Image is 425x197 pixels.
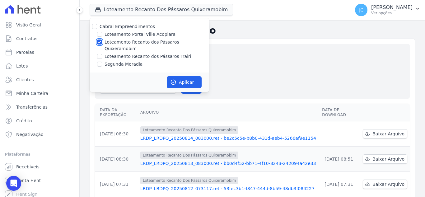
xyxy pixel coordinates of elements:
span: Clientes [16,77,34,83]
button: JC [PERSON_NAME] Ver opções [350,1,425,19]
a: Lotes [2,60,77,72]
span: Minha Carteira [16,90,48,96]
td: [DATE] 07:31 [95,172,138,197]
label: Cabral Empreendimentos [100,24,155,29]
a: Conta Hent [2,174,77,187]
span: Negativação [16,131,44,138]
th: Arquivo [138,104,320,121]
span: Conta Hent [16,177,41,184]
label: Loteamento Recanto dos Pássaros Trairi [105,53,191,60]
a: Visão Geral [2,19,77,31]
a: Transferências [2,101,77,113]
th: Data da Exportação [95,104,138,121]
span: Baixar Arquivo [372,131,404,137]
th: Data de Download [320,104,360,121]
a: Parcelas [2,46,77,59]
span: Loteamento Recanto Dos Pássaros Quixeramobim [140,126,239,134]
p: [PERSON_NAME] [371,4,413,11]
span: Parcelas [16,49,34,55]
button: Loteamento Recanto Dos Pássaros Quixeramobim [90,4,233,16]
a: Baixar Arquivo [363,129,407,138]
a: LRDP_LRDPQ_20250813_083000.ret - bb0d4f52-bb71-4f10-8243-242094a42e33 [140,160,317,167]
label: Segunda Moradia [105,61,142,68]
a: Clientes [2,73,77,86]
td: [DATE] 07:31 [320,172,360,197]
h2: Exportações de Retorno [90,25,415,36]
span: Baixar Arquivo [372,181,404,187]
td: [DATE] 08:30 [95,147,138,172]
span: Baixar Arquivo [372,156,404,162]
span: Transferências [16,104,48,110]
a: Recebíveis [2,161,77,173]
a: Baixar Arquivo [363,154,407,164]
span: Loteamento Recanto Dos Pássaros Quixeramobim [140,177,239,184]
label: Loteamento Recanto dos Pássaros Quixeramobim [105,39,209,52]
span: Lotes [16,63,28,69]
span: Contratos [16,35,37,42]
a: Negativação [2,128,77,141]
a: Minha Carteira [2,87,77,100]
span: Crédito [16,118,32,124]
a: Baixar Arquivo [363,180,407,189]
button: Aplicar [167,76,202,88]
span: Recebíveis [16,164,40,170]
span: Visão Geral [16,22,41,28]
a: Contratos [2,32,77,45]
span: Loteamento Recanto Dos Pássaros Quixeramobim [140,152,239,159]
label: Loteamento Portal Ville Acopiara [105,31,175,38]
a: Crédito [2,115,77,127]
td: [DATE] 08:30 [95,121,138,147]
a: LRDP_LRDPQ_20250812_073117.ret - 53fec3b1-f847-444d-8b59-48db3f084227 [140,185,317,192]
span: JC [359,8,363,12]
a: LRDP_LRDPQ_20250814_083000.ret - be2c5c5e-b8b0-431d-aeb4-5266af9e1154 [140,135,317,141]
td: [DATE] 08:51 [320,147,360,172]
div: Plataformas [5,151,74,158]
div: Open Intercom Messenger [6,176,21,191]
p: Ver opções [371,11,413,16]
